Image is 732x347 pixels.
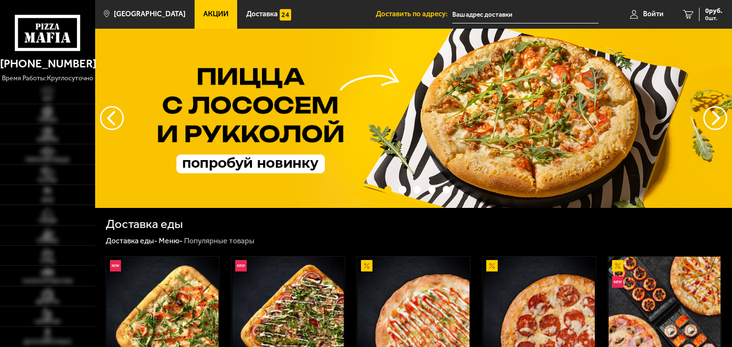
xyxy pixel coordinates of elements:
[106,218,183,230] h1: Доставка еды
[452,6,599,23] span: Россия, Санкт-Петербург, Бестужевская улица, 48
[452,6,599,23] input: Ваш адрес доставки
[443,186,450,193] button: точки переключения
[100,106,124,130] button: следующий
[643,11,664,18] span: Войти
[361,260,372,271] img: Акционный
[612,260,623,271] img: Акционный
[376,11,452,18] span: Доставить по адресу:
[235,260,247,271] img: Новинка
[414,186,421,193] button: точки переключения
[159,236,183,245] a: Меню-
[280,9,291,21] img: 15daf4d41897b9f0e9f617042186c801.svg
[114,11,186,18] span: [GEOGRAPHIC_DATA]
[612,276,623,288] img: Новинка
[703,106,727,130] button: предыдущий
[705,8,722,14] span: 0 руб.
[705,15,722,21] span: 0 шт.
[486,260,498,271] img: Акционный
[399,186,406,193] button: точки переключения
[184,236,254,246] div: Популярные товары
[106,236,157,245] a: Доставка еды-
[203,11,229,18] span: Акции
[246,11,278,18] span: Доставка
[428,186,436,193] button: точки переключения
[384,186,392,193] button: точки переключения
[110,260,121,271] img: Новинка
